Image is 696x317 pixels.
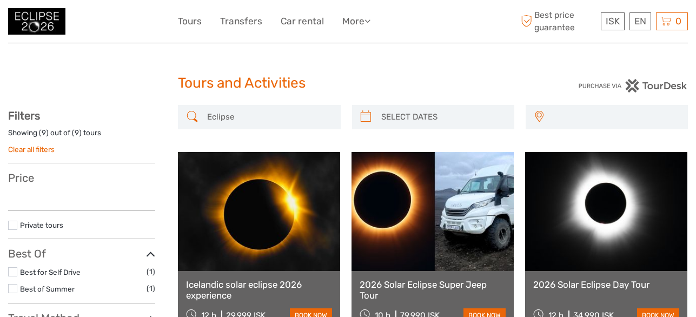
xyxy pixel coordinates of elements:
[8,8,65,35] img: 3312-44506bfc-dc02-416d-ac4c-c65cb0cf8db4_logo_small.jpg
[20,285,75,293] a: Best of Summer
[75,128,79,138] label: 9
[8,109,40,122] strong: Filters
[20,268,81,276] a: Best for Self Drive
[220,14,262,29] a: Transfers
[8,145,55,154] a: Clear all filters
[360,279,506,301] a: 2026 Solar Eclipse Super Jeep Tour
[629,12,651,30] div: EN
[518,9,598,33] span: Best price guarantee
[281,14,324,29] a: Car rental
[147,282,155,295] span: (1)
[20,221,63,229] a: Private tours
[8,128,155,144] div: Showing ( ) out of ( ) tours
[178,14,202,29] a: Tours
[42,128,46,138] label: 9
[8,171,155,184] h3: Price
[178,75,518,92] h1: Tours and Activities
[203,108,335,127] input: SEARCH
[533,279,679,290] a: 2026 Solar Eclipse Day Tour
[377,108,509,127] input: SELECT DATES
[8,247,155,260] h3: Best Of
[342,14,370,29] a: More
[186,279,332,301] a: Icelandic solar eclipse 2026 experience
[147,266,155,278] span: (1)
[606,16,620,27] span: ISK
[578,79,688,93] img: PurchaseViaTourDesk.png
[674,16,683,27] span: 0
